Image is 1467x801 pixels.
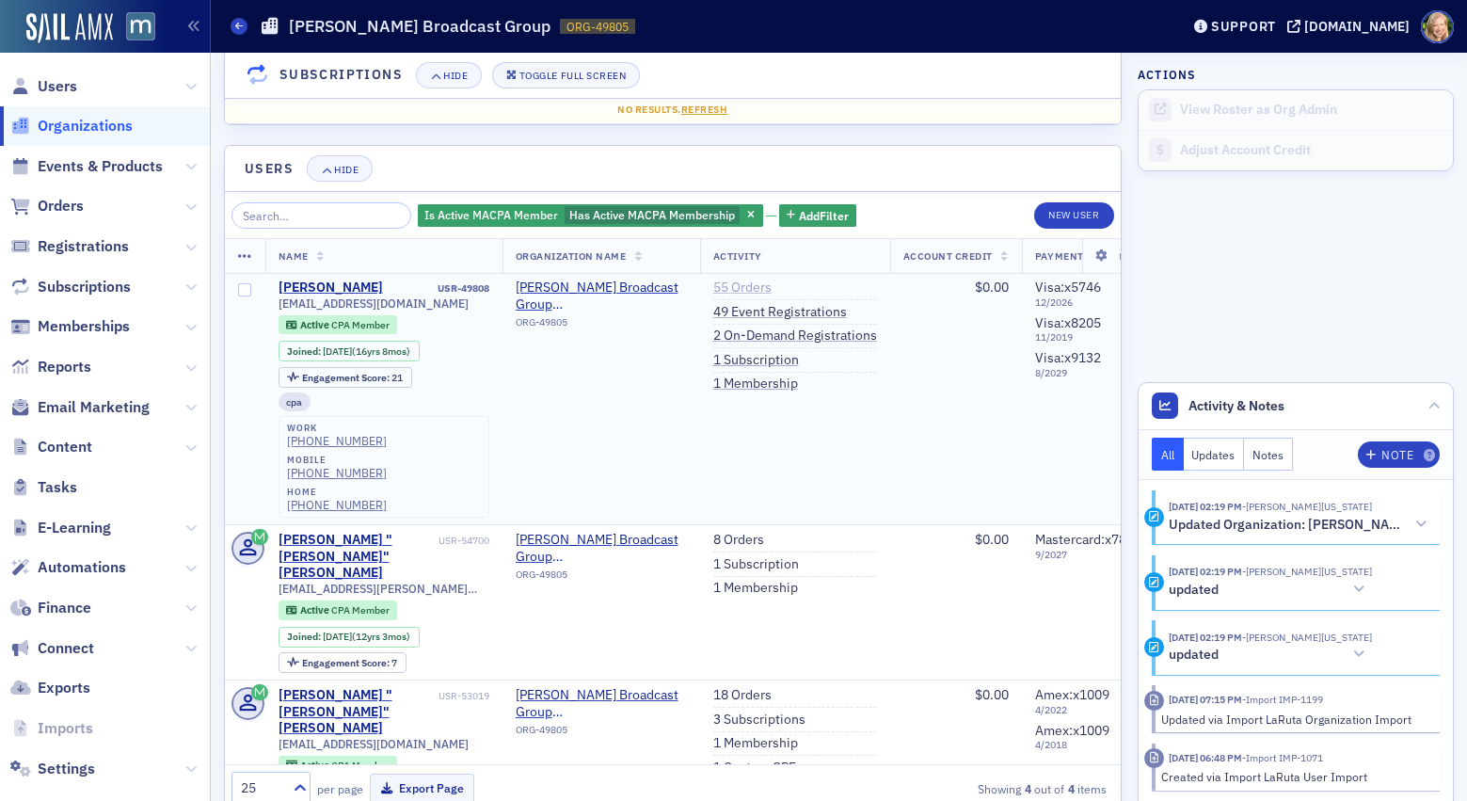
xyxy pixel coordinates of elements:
button: Notes [1244,438,1293,471]
span: Refresh [681,103,728,116]
span: Visa : x8205 [1035,314,1101,331]
span: Active [300,603,331,617]
a: [PHONE_NUMBER] [287,498,387,512]
a: Users [10,76,77,97]
time: 9/10/2025 02:19 PM [1169,565,1242,578]
a: Content [10,437,92,457]
span: Organization Name [516,249,627,263]
button: updated [1169,645,1372,665]
div: Active: Active: CPA Member [279,601,398,619]
h1: [PERSON_NAME] Broadcast Group [289,15,550,38]
div: [PERSON_NAME] "[PERSON_NAME]" [PERSON_NAME] [279,687,436,737]
span: E-Learning [38,518,111,538]
a: Subscriptions [10,277,131,297]
strong: 4 [1021,780,1034,797]
a: 49 Event Registrations [713,304,847,321]
time: 9/10/2025 02:19 PM [1169,631,1242,644]
button: Toggle Full Screen [492,62,641,88]
span: Account Credit [903,249,993,263]
a: Email Marketing [10,397,150,418]
a: Events & Products [10,156,163,177]
a: 3 Subscriptions [713,712,805,729]
span: Payment Methods [1035,249,1136,263]
div: ORG-49805 [516,724,687,743]
span: $0.00 [975,686,1009,703]
span: Orders [38,196,84,216]
span: Import IMP-1071 [1242,751,1323,764]
div: Engagement Score: 7 [279,652,407,673]
span: Amex : x1009 [1035,722,1109,739]
button: AddFilter [779,204,856,228]
span: Tasks [38,477,77,498]
div: 25 [241,778,282,798]
span: Sinclair Broadcast Group (Cockeysville, MD) [516,280,687,312]
span: Profile [1421,10,1454,43]
h5: Updated Organization: [PERSON_NAME] Broadcast Group ([GEOGRAPHIC_DATA], [GEOGRAPHIC_DATA]) [1169,517,1409,534]
time: 9/10/2025 02:19 PM [1169,500,1242,513]
input: Search… [231,202,411,229]
span: $0.00 [975,531,1009,548]
div: Has Active MACPA Membership [418,204,763,228]
a: Active CPA Member [286,319,389,331]
div: Engagement Score: 21 [279,367,412,388]
a: 1 Membership [713,735,798,752]
span: Automations [38,557,126,578]
div: Update [1144,572,1164,592]
span: Mastercard : x7842 [1035,531,1141,548]
button: Hide [307,155,373,182]
a: 18 Orders [713,687,772,704]
div: Imported Activity [1144,748,1164,768]
span: Active [300,318,331,331]
span: CPA Member [331,603,390,617]
div: work [287,423,387,434]
span: 4 / 2018 [1035,739,1141,751]
img: SailAMX [26,13,113,43]
span: Engagement Score : [302,656,391,669]
a: [PERSON_NAME] Broadcast Group ([GEOGRAPHIC_DATA], [GEOGRAPHIC_DATA]) [516,532,687,565]
a: Imports [10,718,93,739]
span: Imports [38,718,93,739]
span: [EMAIL_ADDRESS][DOMAIN_NAME] [279,296,469,311]
div: [PERSON_NAME] "[PERSON_NAME]" [PERSON_NAME] [279,532,436,582]
div: USR-54700 [439,535,489,547]
button: Updates [1184,438,1245,471]
div: Active: Active: CPA Member [279,315,398,334]
label: per page [317,780,363,797]
span: Engagement Score : [302,371,391,384]
div: Created via Import LaRuta User Import [1161,768,1427,785]
a: [PERSON_NAME] Broadcast Group ([GEOGRAPHIC_DATA], [GEOGRAPHIC_DATA]) [516,280,687,312]
span: 9 / 2027 [1035,549,1141,561]
img: SailAMX [126,12,155,41]
div: ORG-49805 [516,316,687,335]
a: Connect [10,638,94,659]
div: (16yrs 8mos) [323,345,410,358]
div: Hide [334,165,359,175]
span: Activity & Notes [1188,396,1284,416]
a: [PERSON_NAME] [279,280,383,296]
div: Joined: 2013-06-12 00:00:00 [279,627,420,648]
a: Memberships [10,316,130,337]
a: 1 Membership [713,580,798,597]
div: Update [1144,637,1164,657]
span: 4 / 2022 [1035,704,1141,716]
div: [DOMAIN_NAME] [1304,18,1410,35]
a: E-Learning [10,518,111,538]
span: Name [279,249,309,263]
div: Activity [1144,507,1164,527]
span: Email Marketing [38,397,150,418]
span: Is Active MACPA Member [424,207,558,222]
div: (12yrs 3mos) [323,631,410,643]
div: Updated via Import LaRuta Organization Import [1161,711,1427,728]
div: Toggle Full Screen [519,71,626,81]
div: ORG-49805 [516,569,687,587]
time: 3/31/2023 06:48 PM [1169,751,1242,764]
button: All [1152,438,1184,471]
div: [PHONE_NUMBER] [287,466,387,480]
a: [PHONE_NUMBER] [287,434,387,448]
span: 8 / 2029 [1035,367,1141,379]
a: Organizations [10,116,133,136]
a: Exports [10,678,90,698]
strong: 4 [1064,780,1077,797]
